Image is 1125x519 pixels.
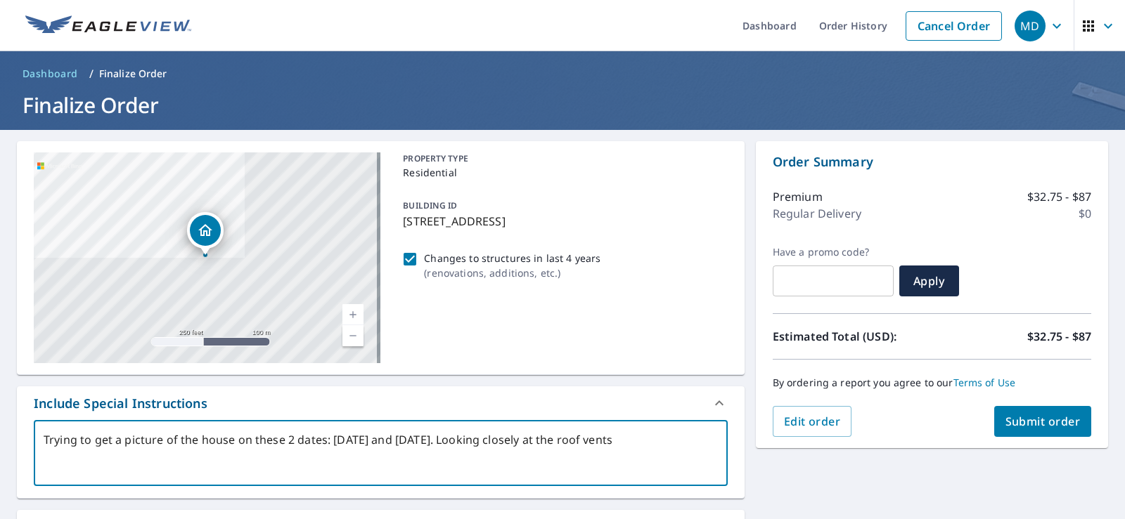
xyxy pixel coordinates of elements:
[99,67,167,81] p: Finalize Order
[1005,414,1081,429] span: Submit order
[403,165,721,180] p: Residential
[342,325,364,346] a: Current Level 17, Zoom Out
[1079,205,1091,222] p: $0
[342,304,364,325] a: Current Level 17, Zoom In
[773,406,852,437] button: Edit order
[17,63,84,85] a: Dashboard
[25,15,191,37] img: EV Logo
[44,433,718,473] textarea: Trying to get a picture of the house on these 2 dates: [DATE] and [DATE]. Looking closely at the ...
[773,246,894,258] label: Have a promo code?
[89,65,94,82] li: /
[773,328,932,345] p: Estimated Total (USD):
[784,414,841,429] span: Edit order
[994,406,1092,437] button: Submit order
[17,91,1108,119] h1: Finalize Order
[424,251,600,265] p: Changes to structures in last 4 years
[424,265,600,280] p: ( renovations, additions, etc. )
[911,273,948,289] span: Apply
[403,152,721,165] p: PROPERTY TYPE
[773,376,1091,389] p: By ordering a report you agree to our
[1027,328,1091,345] p: $32.75 - $87
[773,152,1091,171] p: Order Summary
[403,199,457,211] p: BUILDING ID
[899,265,959,296] button: Apply
[22,67,78,81] span: Dashboard
[17,386,745,420] div: Include Special Instructions
[34,394,207,413] div: Include Special Instructions
[773,188,823,205] p: Premium
[1027,188,1091,205] p: $32.75 - $87
[187,212,224,256] div: Dropped pin, building 1, Residential property, 113 Dockside Dr Rockport, TX 78382
[17,63,1108,85] nav: breadcrumb
[1015,11,1046,41] div: MD
[953,376,1016,389] a: Terms of Use
[906,11,1002,41] a: Cancel Order
[403,213,721,230] p: [STREET_ADDRESS]
[773,205,861,222] p: Regular Delivery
